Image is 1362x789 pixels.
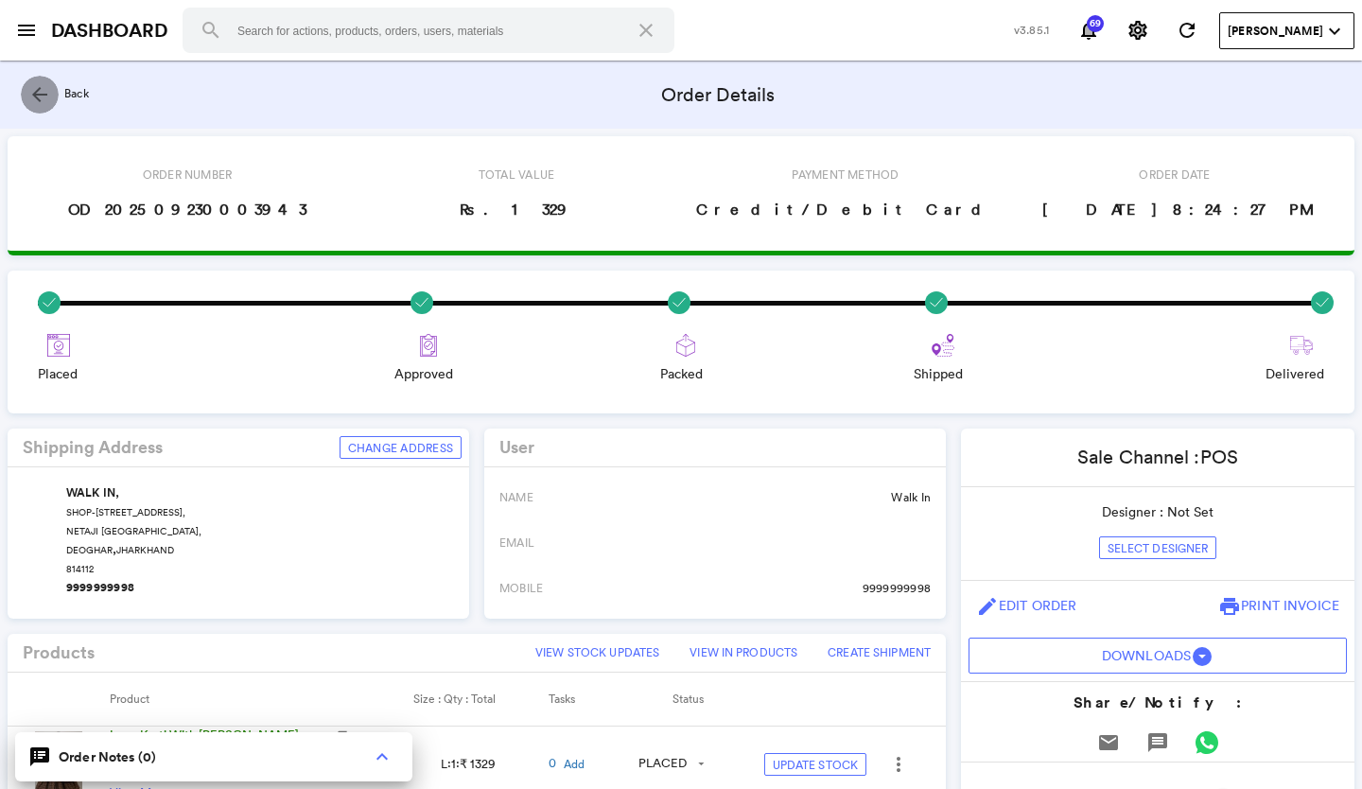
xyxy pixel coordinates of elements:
span: Total Value [471,159,563,190]
img: approve.svg [417,334,440,357]
button: Refresh State [1168,11,1206,49]
md-icon: {{showOrderChat ? 'keyboard_arrow_down' : 'keyboard_arrow_up'}} [371,745,393,768]
button: Send Message [1139,724,1177,762]
span: DEOGHAR [66,543,113,557]
md-icon: arrow_drop_down_circle [1191,645,1214,668]
h4: User [499,438,534,457]
span: Order Details [661,81,775,109]
button: View Stock Updates [528,641,667,664]
span: EMAIL [499,535,534,551]
button: Copy Product Name [333,727,355,749]
h4: Shipping Address [23,438,163,457]
span: pos [1200,446,1238,468]
span: Approved [394,364,453,383]
span: JHARKHAND [116,543,174,557]
md-icon: message [1146,731,1169,754]
span: Payment Method [784,159,906,190]
span: Delivered [1266,364,1324,383]
md-icon: menu [15,19,38,42]
img: success.svg [38,291,61,314]
md-icon: arrow_back [28,83,51,106]
button: Change Address [340,436,462,459]
a: Long Kurti With [PERSON_NAME] Sleeves [110,727,327,762]
span: Print Invoice [1241,597,1339,614]
span: OD202509230003943 [61,190,315,228]
button: {{showOrderChat ? 'keyboard_arrow_down' : 'keyboard_arrow_up'}} [363,738,401,776]
md-menu: Edit Product in New Tab [874,745,923,783]
span: 814112 [66,562,94,576]
section: speaker_notes Order Notes (0){{showOrderChat ? 'keyboard_arrow_down' : 'keyboard_arrow_up'}} [15,732,412,781]
span: 69 [1086,19,1105,28]
img: success.svg [925,291,948,314]
span: WALK IN [66,484,116,501]
a: 0 [549,755,556,773]
span: Placed [38,364,78,383]
md-icon: email [1097,731,1120,754]
button: Open phone interactions menu [880,745,917,783]
span: v3.85.1 [1014,22,1049,38]
button: printPrint Invoice [1211,588,1347,622]
img: success.svg [1311,291,1334,314]
md-icon: expand_more [1323,20,1346,43]
span: Rs. 1329 [452,190,581,228]
img: places.svg [47,334,70,357]
span: Not Set [1167,503,1214,520]
md-select: PLACED [638,753,704,776]
span: 9999999998 [66,579,134,596]
p: Designer : [1102,502,1214,521]
button: User [969,638,1347,674]
button: Send WhatsApp [1188,724,1226,762]
img: success.svg [668,291,690,314]
input: Search for actions, products, orders, users, materials [183,8,674,53]
img: route.svg [932,334,954,357]
span: MOBILE [499,580,543,596]
button: Clear [623,8,669,53]
a: DASHBOARD [51,17,167,44]
th: Product [110,673,413,726]
span: Create Shipment [828,644,931,660]
md-icon: settings [1126,19,1149,42]
span: Order Notes (0) [59,747,156,766]
img: truck-delivering.svg [1290,334,1313,357]
button: Notifications [1070,11,1108,49]
md-icon: more_vert [887,753,910,776]
th: Status [638,673,757,726]
md-icon: refresh [1176,19,1198,42]
button: Create Shipment [820,641,938,664]
a: editEdit Order [969,588,1084,622]
h4: Products [23,643,95,662]
div: , , [66,482,454,596]
md-icon: content_copy [337,730,352,745]
p: Sale Channel : [1077,444,1238,471]
div: PLACED [638,755,687,773]
button: Update Stock [764,753,866,776]
span: NETAJI [GEOGRAPHIC_DATA], [66,524,201,538]
span: Order Number [135,159,240,190]
th: Size : Qty : Total [413,673,549,726]
button: Send Email [1090,724,1127,762]
span: [DATE] 8:24:27 PM [1035,190,1316,228]
span: Walk In [891,489,931,505]
md-icon: search [200,19,222,42]
a: Add [564,756,585,772]
span: Select Designer [1108,540,1209,556]
md-icon: edit [976,595,999,618]
button: arrow_back [21,76,59,114]
span: Credit/Debit Card [689,190,1003,228]
button: Search [188,8,234,53]
span: Order Date [1131,159,1217,190]
button: Settings [1119,11,1157,49]
span: Shipped [914,364,963,383]
button: Select Designer [1099,536,1217,559]
button: open sidebar [8,11,45,49]
img: export.svg [674,334,697,357]
span: NAME [499,489,533,505]
md-icon: close [635,19,657,42]
md-icon: speaker_notes [28,745,51,768]
span: ₹ 1329 [460,756,496,772]
md-icon: print [1218,595,1241,618]
a: View In Products [682,641,805,664]
span: [PERSON_NAME] [1228,23,1323,40]
span: Change Address [348,440,453,456]
span: 1 [451,756,456,772]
